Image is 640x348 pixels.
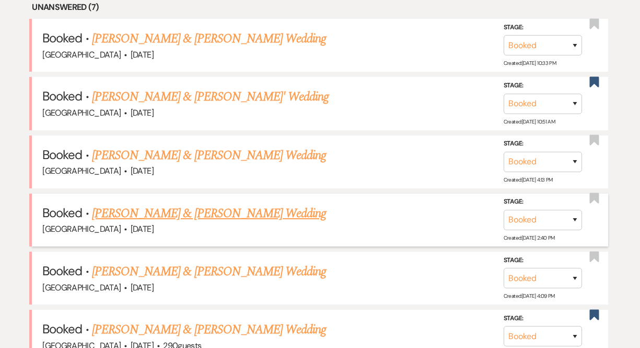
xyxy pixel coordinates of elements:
[92,262,326,281] a: [PERSON_NAME] & [PERSON_NAME] Wedding
[131,49,154,60] span: [DATE]
[42,147,82,163] span: Booked
[42,30,82,46] span: Booked
[92,204,326,223] a: [PERSON_NAME] & [PERSON_NAME] Wedding
[42,107,121,118] span: [GEOGRAPHIC_DATA]
[42,263,82,279] span: Booked
[504,80,582,92] label: Stage:
[42,88,82,104] span: Booked
[504,196,582,208] label: Stage:
[131,107,154,118] span: [DATE]
[504,234,555,241] span: Created: [DATE] 2:40 PM
[32,1,608,14] li: Unanswered (7)
[42,321,82,337] span: Booked
[504,138,582,150] label: Stage:
[504,60,556,66] span: Created: [DATE] 10:33 PM
[42,282,121,293] span: [GEOGRAPHIC_DATA]
[92,87,329,106] a: [PERSON_NAME] & [PERSON_NAME]' Wedding
[504,176,553,183] span: Created: [DATE] 4:13 PM
[92,29,326,48] a: [PERSON_NAME] & [PERSON_NAME] Wedding
[504,254,582,266] label: Stage:
[42,205,82,221] span: Booked
[504,313,582,324] label: Stage:
[504,118,555,125] span: Created: [DATE] 10:51 AM
[42,223,121,234] span: [GEOGRAPHIC_DATA]
[42,49,121,60] span: [GEOGRAPHIC_DATA]
[42,165,121,176] span: [GEOGRAPHIC_DATA]
[131,223,154,234] span: [DATE]
[92,320,326,339] a: [PERSON_NAME] & [PERSON_NAME] Wedding
[131,165,154,176] span: [DATE]
[504,22,582,33] label: Stage:
[92,146,326,165] a: [PERSON_NAME] & [PERSON_NAME] Wedding
[131,282,154,293] span: [DATE]
[504,293,555,299] span: Created: [DATE] 4:09 PM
